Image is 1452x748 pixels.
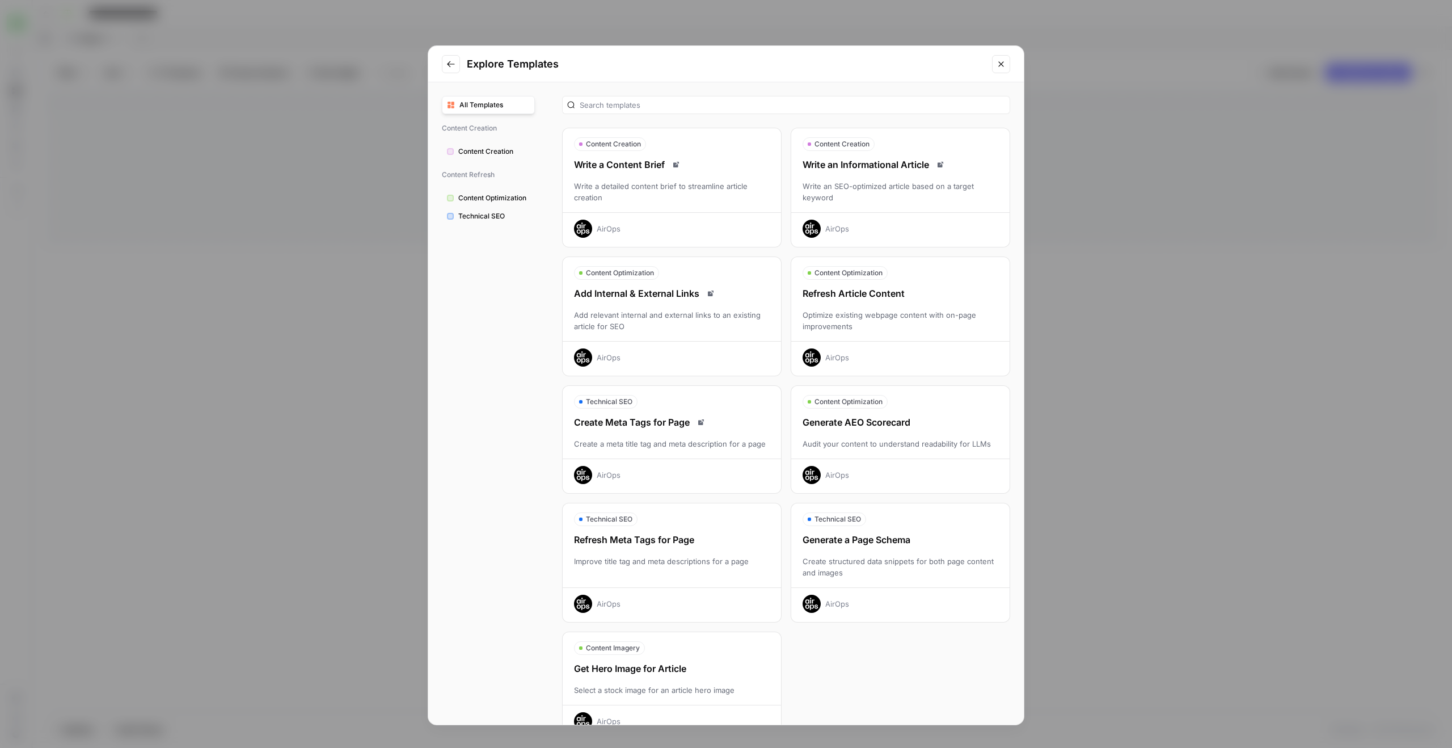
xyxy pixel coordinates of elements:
a: Read docs [694,415,708,429]
div: Refresh Meta Tags for Page [563,533,781,547]
div: Generate a Page Schema [791,533,1010,547]
span: Content Creation [442,119,535,138]
a: Read docs [704,287,717,300]
span: Technical SEO [586,397,632,407]
span: Content Optimization [458,193,530,203]
div: Write a detailed content brief to streamline article creation [563,180,781,203]
a: Read docs [934,158,947,171]
button: All Templates [442,96,535,114]
div: AirOps [825,598,849,610]
span: Technical SEO [586,514,632,524]
div: Create Meta Tags for Page [563,415,781,429]
div: Improve title tag and meta descriptions for a page [563,556,781,578]
div: Optimize existing webpage content with on-page improvements [791,309,1010,332]
div: AirOps [597,469,621,481]
button: Content Creation [442,142,535,161]
div: Create a meta title tag and meta description for a page [563,438,781,449]
div: AirOps [825,352,849,363]
span: Content Refresh [442,165,535,184]
span: Content Optimization [586,268,654,278]
input: Search templates [580,99,1005,111]
div: AirOps [597,716,621,727]
span: Technical SEO [814,514,861,524]
span: Content Creation [458,146,530,157]
div: Generate AEO Scorecard [791,415,1010,429]
div: AirOps [597,598,621,610]
span: Technical SEO [458,211,530,221]
button: Technical SEOCreate Meta Tags for PageRead docsCreate a meta title tag and meta description for a... [562,385,782,494]
span: Content Creation [586,139,641,149]
div: AirOps [597,223,621,234]
button: Technical SEORefresh Meta Tags for PageImprove title tag and meta descriptions for a pageAirOps [562,503,782,623]
button: Content CreationWrite a Content BriefRead docsWrite a detailed content brief to streamline articl... [562,128,782,247]
button: Go to previous step [442,55,460,73]
span: All Templates [459,100,530,110]
button: Content OptimizationRefresh Article ContentOptimize existing webpage content with on-page improve... [791,257,1010,376]
div: Write an SEO-optimized article based on a target keyword [791,180,1010,203]
button: Technical SEOGenerate a Page SchemaCreate structured data snippets for both page content and imag... [791,503,1010,623]
span: Content Optimization [814,397,883,407]
button: Technical SEO [442,207,535,225]
div: AirOps [825,223,849,234]
span: Content Optimization [814,268,883,278]
div: Add Internal & External Links [563,287,781,300]
button: Content Optimization [442,189,535,207]
button: Content OptimizationAdd Internal & External LinksRead docsAdd relevant internal and external link... [562,257,782,376]
button: Content OptimizationGenerate AEO ScorecardAudit your content to understand readability for LLMsAi... [791,385,1010,494]
div: AirOps [825,469,849,481]
div: Add relevant internal and external links to an existing article for SEO [563,309,781,332]
span: Content Imagery [586,643,640,653]
div: Create structured data snippets for both page content and images [791,556,1010,578]
div: Refresh Article Content [791,287,1010,300]
button: Close modal [992,55,1010,73]
div: Write a Content Brief [563,158,781,171]
div: Select a stock image for an article hero image [563,684,781,696]
h2: Explore Templates [467,56,985,72]
button: Content ImageryGet Hero Image for ArticleSelect a stock image for an article hero imageAirOps [562,632,782,740]
span: Content Creation [814,139,869,149]
div: Get Hero Image for Article [563,662,781,675]
div: AirOps [597,352,621,363]
a: Read docs [669,158,683,171]
div: Write an Informational Article [791,158,1010,171]
button: Content CreationWrite an Informational ArticleRead docsWrite an SEO-optimized article based on a ... [791,128,1010,247]
div: Audit your content to understand readability for LLMs [791,438,1010,449]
